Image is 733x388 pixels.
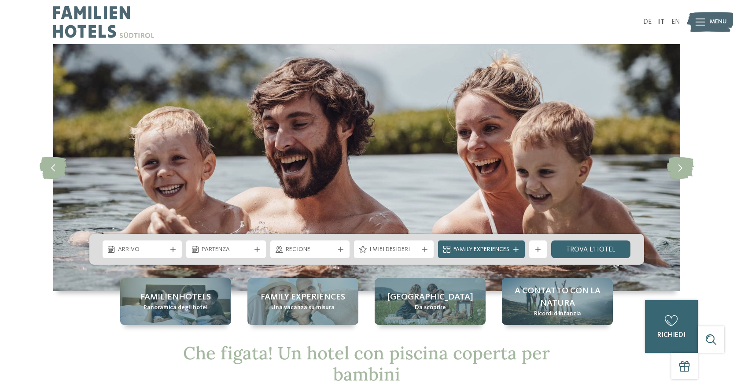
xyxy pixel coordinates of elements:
[502,278,613,325] a: Cercate un hotel con piscina coperta per bambini in Alto Adige? A contatto con la natura Ricordi ...
[671,18,680,26] a: EN
[375,278,486,325] a: Cercate un hotel con piscina coperta per bambini in Alto Adige? [GEOGRAPHIC_DATA] Da scoprire
[144,303,208,312] span: Panoramica degli hotel
[551,240,631,258] a: trova l’hotel
[261,291,345,303] span: Family experiences
[511,285,604,310] span: A contatto con la natura
[643,18,652,26] a: DE
[453,245,509,254] span: Family Experiences
[120,278,231,325] a: Cercate un hotel con piscina coperta per bambini in Alto Adige? Familienhotels Panoramica degli h...
[710,18,727,26] span: Menu
[415,303,446,312] span: Da scoprire
[247,278,358,325] a: Cercate un hotel con piscina coperta per bambini in Alto Adige? Family experiences Una vacanza su...
[658,18,665,26] a: IT
[202,245,250,254] span: Partenza
[183,342,550,385] span: Che figata! Un hotel con piscina coperta per bambini
[657,332,685,339] span: richiedi
[387,291,473,303] span: [GEOGRAPHIC_DATA]
[645,300,698,353] a: richiedi
[140,291,211,303] span: Familienhotels
[286,245,335,254] span: Regione
[53,44,680,291] img: Cercate un hotel con piscina coperta per bambini in Alto Adige?
[271,303,335,312] span: Una vacanza su misura
[534,310,581,318] span: Ricordi d’infanzia
[118,245,167,254] span: Arrivo
[369,245,418,254] span: I miei desideri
